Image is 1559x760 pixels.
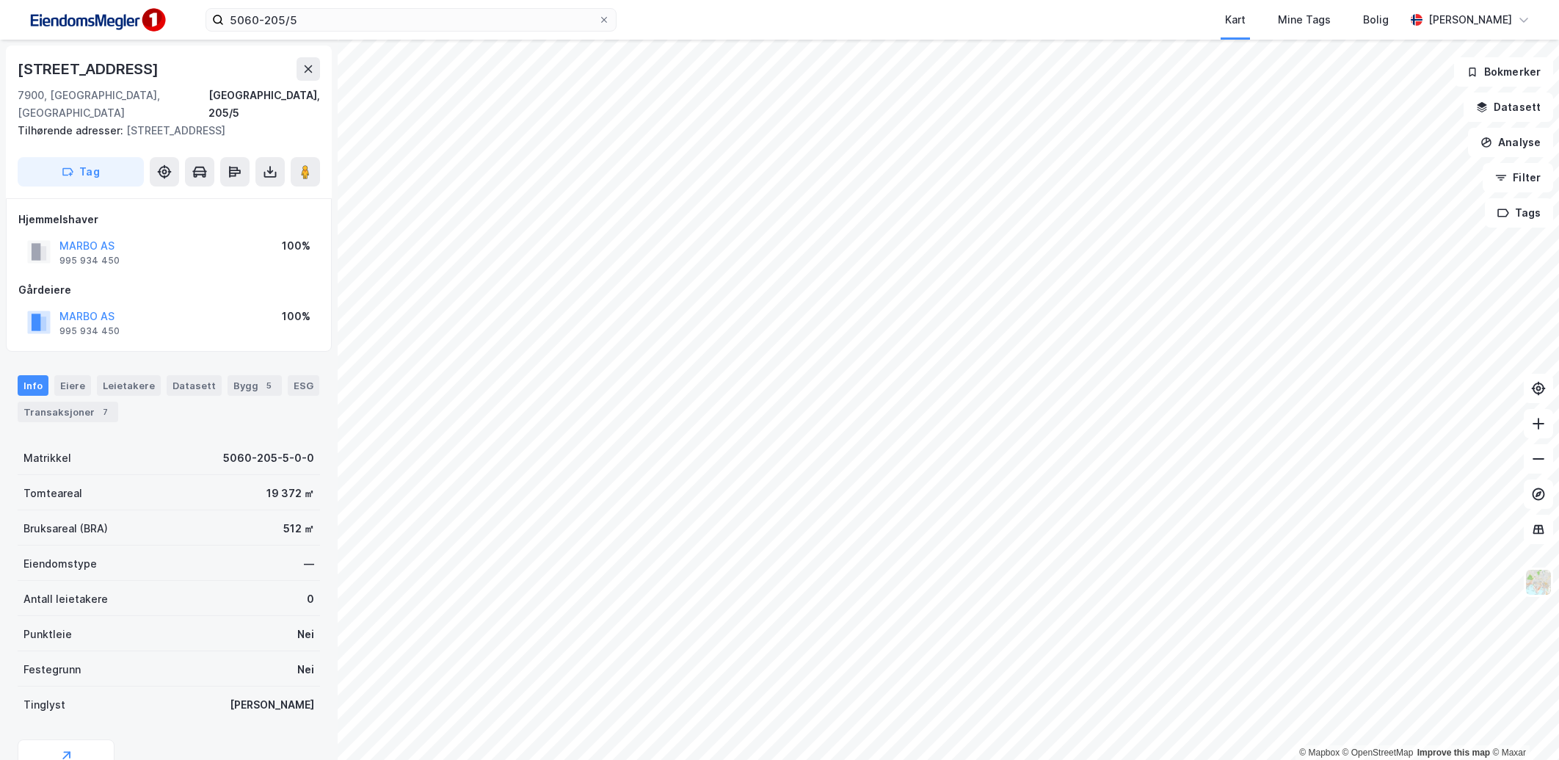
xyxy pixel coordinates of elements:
div: 512 ㎡ [283,520,314,538]
button: Tag [18,157,144,187]
div: 7900, [GEOGRAPHIC_DATA], [GEOGRAPHIC_DATA] [18,87,208,122]
img: Z [1525,568,1552,596]
div: Kart [1225,11,1246,29]
div: Datasett [167,375,222,396]
div: 100% [282,308,310,325]
div: Festegrunn [23,661,81,678]
span: Tilhørende adresser: [18,124,126,137]
a: Mapbox [1299,748,1340,758]
iframe: Chat Widget [1486,690,1559,760]
div: Bolig [1363,11,1389,29]
button: Tags [1485,198,1553,228]
div: 995 934 450 [59,325,120,337]
div: Mine Tags [1278,11,1331,29]
div: Nei [297,661,314,678]
div: Nei [297,626,314,643]
div: Tinglyst [23,696,65,714]
div: — [304,555,314,573]
button: Analyse [1468,128,1553,157]
div: Gårdeiere [18,281,319,299]
div: Leietakere [97,375,161,396]
div: [GEOGRAPHIC_DATA], 205/5 [208,87,320,122]
div: [STREET_ADDRESS] [18,122,308,140]
div: Bygg [228,375,282,396]
img: F4PB6Px+NJ5v8B7XTbfpPpyloAAAAASUVORK5CYII= [23,4,170,37]
a: OpenStreetMap [1342,748,1414,758]
div: Eiendomstype [23,555,97,573]
button: Datasett [1464,93,1553,122]
div: Antall leietakere [23,590,108,608]
div: 5 [261,378,276,393]
div: Matrikkel [23,449,71,467]
button: Bokmerker [1454,57,1553,87]
div: 0 [307,590,314,608]
div: Tomteareal [23,485,82,502]
div: Info [18,375,48,396]
div: Kontrollprogram for chat [1486,690,1559,760]
div: 7 [98,405,112,419]
div: 5060-205-5-0-0 [223,449,314,467]
input: Søk på adresse, matrikkel, gårdeiere, leietakere eller personer [224,9,598,31]
button: Filter [1483,163,1553,192]
a: Improve this map [1417,748,1490,758]
div: Punktleie [23,626,72,643]
div: 19 372 ㎡ [266,485,314,502]
div: 995 934 450 [59,255,120,267]
div: Bruksareal (BRA) [23,520,108,538]
div: Eiere [54,375,91,396]
div: [PERSON_NAME] [230,696,314,714]
div: Transaksjoner [18,402,118,422]
div: [PERSON_NAME] [1428,11,1512,29]
div: Hjemmelshaver [18,211,319,228]
div: [STREET_ADDRESS] [18,57,161,81]
div: ESG [288,375,319,396]
div: 100% [282,237,310,255]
